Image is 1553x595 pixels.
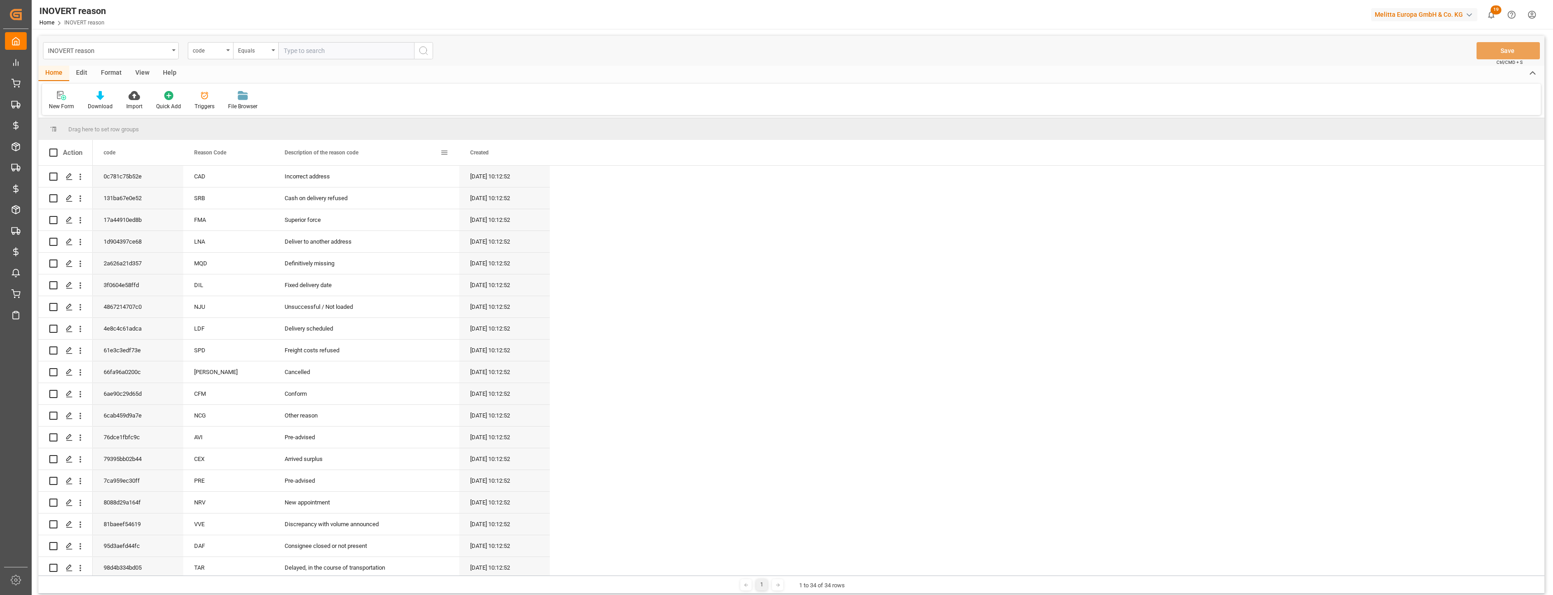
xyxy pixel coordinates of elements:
[93,405,550,427] div: Press SPACE to select this row.
[93,231,183,252] div: 1d904397ce68
[274,340,459,361] div: Freight costs refused
[274,274,459,296] div: Fixed delivery date
[193,44,224,55] div: code
[233,42,278,59] button: open menu
[38,253,93,274] div: Press SPACE to select this row.
[183,361,274,383] div: [PERSON_NAME]
[238,44,269,55] div: Equals
[63,149,82,157] div: Action
[274,448,459,470] div: Arrived surplus
[1496,59,1523,66] span: Ctrl/CMD + S
[93,361,183,383] div: 66fa96a0200c
[459,296,550,317] div: [DATE] 10:12:52
[799,581,845,590] div: 1 to 34 of 34 rows
[274,557,459,578] div: Delayed, in the course of transportation
[274,187,459,209] div: Cash on delivery refused
[93,535,183,557] div: 95d3aefd44fc
[183,492,274,513] div: NRV
[274,253,459,274] div: Definitively missing
[93,513,550,535] div: Press SPACE to select this row.
[38,187,93,209] div: Press SPACE to select this row.
[195,102,214,110] div: Triggers
[93,448,183,470] div: 79395bb02b44
[183,231,274,252] div: LNA
[1371,6,1481,23] button: Melitta Europa GmbH & Co. KG
[228,102,257,110] div: File Browser
[93,296,550,318] div: Press SPACE to select this row.
[69,66,94,81] div: Edit
[183,209,274,230] div: FMA
[38,427,93,448] div: Press SPACE to select this row.
[274,383,459,404] div: Conform
[93,187,550,209] div: Press SPACE to select this row.
[183,166,274,187] div: CAD
[93,274,550,296] div: Press SPACE to select this row.
[49,102,74,110] div: New Form
[38,513,93,535] div: Press SPACE to select this row.
[459,427,550,448] div: [DATE] 10:12:52
[459,557,550,578] div: [DATE] 10:12:52
[183,557,274,578] div: TAR
[38,274,93,296] div: Press SPACE to select this row.
[93,427,183,448] div: 76dce1fbfc9c
[38,296,93,318] div: Press SPACE to select this row.
[1371,8,1477,21] div: Melitta Europa GmbH & Co. KG
[94,66,129,81] div: Format
[470,149,489,156] span: Created
[38,492,93,513] div: Press SPACE to select this row.
[38,405,93,427] div: Press SPACE to select this row.
[93,427,550,448] div: Press SPACE to select this row.
[93,383,183,404] div: 6ae90c29d65d
[188,42,233,59] button: open menu
[93,166,183,187] div: 0c781c75b52e
[274,470,459,491] div: Pre-advised
[93,535,550,557] div: Press SPACE to select this row.
[274,492,459,513] div: New appointment
[38,383,93,405] div: Press SPACE to select this row.
[459,340,550,361] div: [DATE] 10:12:52
[93,361,550,383] div: Press SPACE to select this row.
[93,448,550,470] div: Press SPACE to select this row.
[756,579,767,590] div: 1
[278,42,414,59] input: Type to search
[93,470,550,492] div: Press SPACE to select this row.
[459,318,550,339] div: [DATE] 10:12:52
[459,535,550,557] div: [DATE] 10:12:52
[93,318,550,340] div: Press SPACE to select this row.
[48,44,169,56] div: INOVERT reason
[93,296,183,317] div: 4867214707c0
[183,296,274,317] div: NJU
[459,361,550,383] div: [DATE] 10:12:52
[93,405,183,426] div: 6cab459d9a7e
[93,513,183,535] div: 81baeef54619
[274,209,459,230] div: Superior force
[274,405,459,426] div: Other reason
[93,470,183,491] div: 7ca959ec30ff
[274,513,459,535] div: Discrepancy with volume announced
[459,448,550,470] div: [DATE] 10:12:52
[183,187,274,209] div: SRB
[38,535,93,557] div: Press SPACE to select this row.
[93,340,183,361] div: 61e3c3edf73e
[459,383,550,404] div: [DATE] 10:12:52
[38,66,69,81] div: Home
[38,166,93,187] div: Press SPACE to select this row.
[93,557,550,579] div: Press SPACE to select this row.
[43,42,179,59] button: open menu
[93,166,550,187] div: Press SPACE to select this row.
[93,187,183,209] div: 131ba67e0e52
[274,318,459,339] div: Delivery scheduled
[1491,5,1501,14] span: 19
[414,42,433,59] button: search button
[183,513,274,535] div: VVE
[93,209,550,231] div: Press SPACE to select this row.
[38,318,93,340] div: Press SPACE to select this row.
[156,66,183,81] div: Help
[194,149,226,156] span: Reason Code
[129,66,156,81] div: View
[38,231,93,253] div: Press SPACE to select this row.
[459,274,550,296] div: [DATE] 10:12:52
[93,209,183,230] div: 17a44910ed8b
[93,557,183,578] div: 98d4b334bd05
[93,340,550,361] div: Press SPACE to select this row.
